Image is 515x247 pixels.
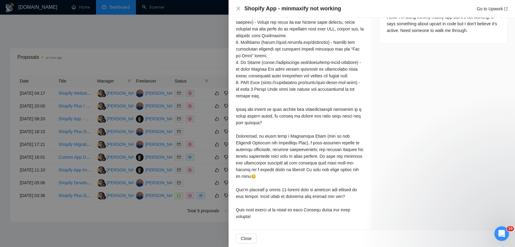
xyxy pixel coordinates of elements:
div: Hello. I'm using minimy maxify app but it's not working. It says something about upcart in code b... [387,14,500,34]
h4: Shopify App - minmaxify not working [244,5,341,12]
a: Go to Upworkexport [477,6,508,11]
span: 10 [507,226,514,231]
span: Close [241,235,252,242]
button: Close [236,234,257,243]
span: export [504,7,508,11]
iframe: Intercom live chat [494,226,509,241]
button: Close [236,6,241,11]
span: close [236,6,241,11]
